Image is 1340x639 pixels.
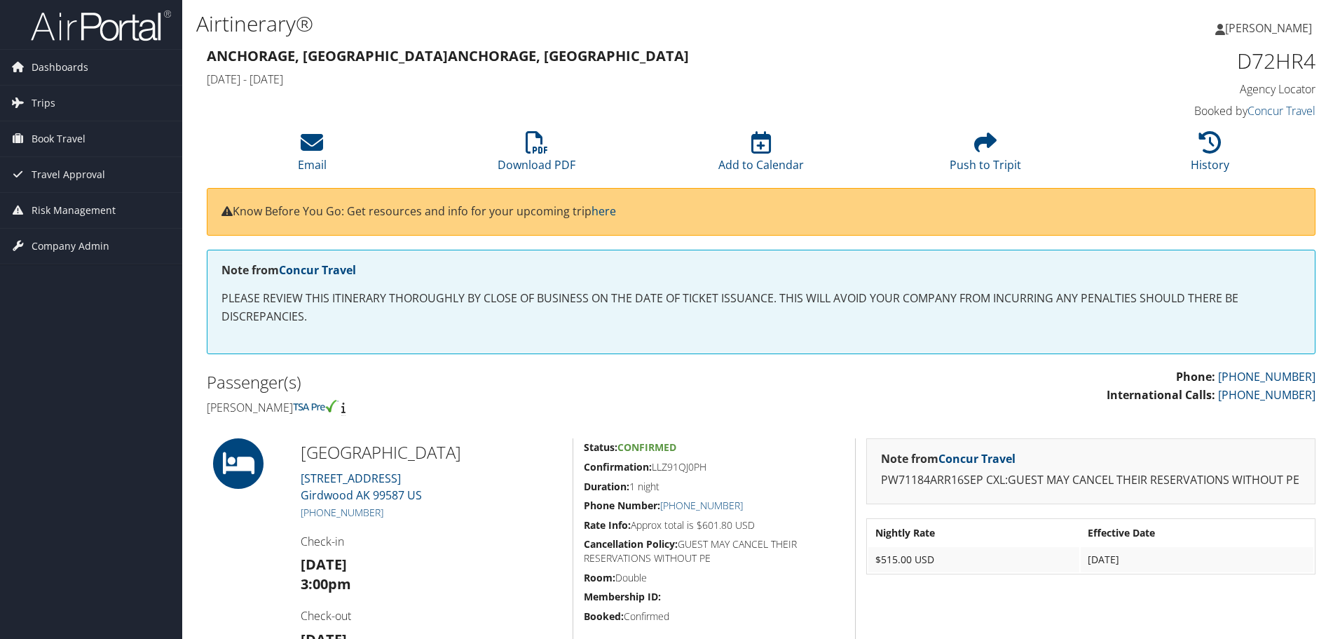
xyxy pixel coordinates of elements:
span: Risk Management [32,193,116,228]
a: Email [298,139,327,173]
h5: Double [584,571,845,585]
a: Concur Travel [279,262,356,278]
h4: [DATE] - [DATE] [207,72,1033,87]
span: [PERSON_NAME] [1225,20,1312,36]
strong: [DATE] [301,555,347,574]
h4: Booked by [1054,103,1315,119]
a: Download PDF [498,139,575,173]
h2: [GEOGRAPHIC_DATA] [301,440,562,464]
td: $515.00 USD [868,547,1079,572]
a: [PHONE_NUMBER] [1218,387,1315,403]
h4: Check-out [301,608,562,624]
strong: Membership ID: [584,590,661,603]
strong: Confirmation: [584,460,652,473]
strong: Phone Number: [584,499,660,512]
img: airportal-logo.png [31,9,171,42]
strong: Cancellation Policy: [584,537,678,551]
p: Know Before You Go: Get resources and info for your upcoming trip [221,203,1301,221]
h1: Airtinerary® [196,9,950,39]
a: [PERSON_NAME] [1215,7,1326,49]
a: Push to Tripit [950,139,1021,173]
strong: Room: [584,571,615,584]
strong: Anchorage, [GEOGRAPHIC_DATA] Anchorage, [GEOGRAPHIC_DATA] [207,46,689,65]
h5: GUEST MAY CANCEL THEIR RESERVATIONS WITHOUT PE [584,537,845,565]
strong: Duration: [584,480,629,493]
strong: Status: [584,440,617,454]
h4: Agency Locator [1054,81,1315,97]
strong: Note from [221,262,356,278]
td: [DATE] [1081,547,1313,572]
strong: 3:00pm [301,574,351,593]
th: Effective Date [1081,520,1313,546]
h2: Passenger(s) [207,370,751,394]
span: Dashboards [32,50,88,85]
span: Company Admin [32,229,109,264]
p: PW71184ARR16SEP CXL:GUEST MAY CANCEL THEIR RESERVATIONS WITHOUT PE [881,471,1301,490]
p: PLEASE REVIEW THIS ITINERARY THOROUGHLY BY CLOSE OF BUSINESS ON THE DATE OF TICKET ISSUANCE. THIS... [221,290,1301,325]
span: Travel Approval [32,157,105,192]
h5: Confirmed [584,610,845,624]
h5: 1 night [584,480,845,494]
span: Book Travel [32,121,86,156]
th: Nightly Rate [868,520,1079,546]
a: [PHONE_NUMBER] [301,506,383,519]
strong: Rate Info: [584,518,631,532]
strong: Booked: [584,610,624,623]
strong: Phone: [1176,369,1215,384]
h1: D72HR4 [1054,46,1315,76]
strong: International Calls: [1107,387,1215,403]
a: [PHONE_NUMBER] [1218,369,1315,384]
strong: Note from [881,451,1016,466]
a: Concur Travel [938,451,1016,466]
a: Concur Travel [1247,103,1315,119]
a: here [592,203,616,219]
a: Add to Calendar [718,139,804,173]
h4: Check-in [301,534,562,549]
h5: LLZ91QJ0PH [584,460,845,474]
img: tsa-precheck.png [293,400,339,412]
a: History [1191,139,1229,173]
a: [PHONE_NUMBER] [660,499,743,512]
h5: Approx total is $601.80 USD [584,518,845,532]
span: Confirmed [617,440,676,454]
h4: [PERSON_NAME] [207,400,751,415]
a: [STREET_ADDRESS]Girdwood AK 99587 US [301,471,422,503]
span: Trips [32,86,55,121]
